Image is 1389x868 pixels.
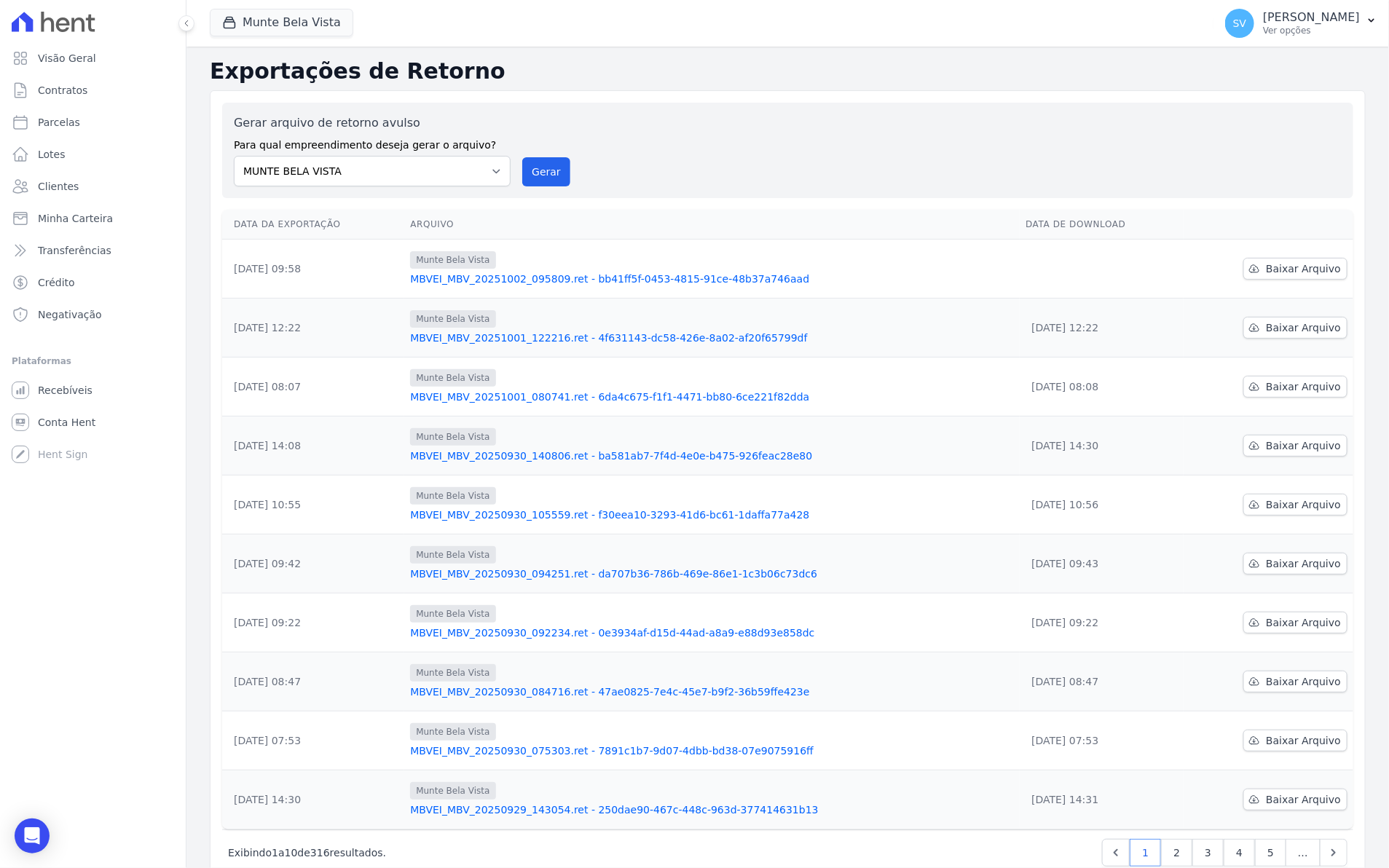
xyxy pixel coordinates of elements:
a: Minha Carteira [6,204,180,233]
td: [DATE] 10:56 [1020,476,1184,534]
td: [DATE] 08:47 [1020,652,1184,711]
a: MBVEI_MBV_20250930_092234.ret - 0e3934af-d15d-44ad-a8a9-e88d93e858dc [410,626,1014,640]
span: Baixar Arquivo [1266,792,1341,807]
span: Munte Bela Vista [410,605,495,623]
a: 4 [1224,839,1255,867]
span: Munte Bela Vista [410,310,495,328]
span: Conta Hent [38,415,95,430]
p: [PERSON_NAME] [1263,10,1360,25]
span: Munte Bela Vista [410,664,495,682]
th: Arquivo [404,210,1020,240]
a: MBVEI_MBV_20250930_094251.ret - da707b36-786b-469e-86e1-1c3b06c73dc6 [410,567,1014,581]
td: [DATE] 09:42 [222,534,404,593]
span: Munte Bela Vista [410,546,495,564]
td: [DATE] 10:55 [222,476,404,534]
p: Exibindo a de resultados. [228,845,386,860]
td: [DATE] 14:30 [1020,417,1184,476]
span: 10 [285,847,298,859]
a: Baixar Arquivo [1243,435,1347,457]
p: Ver opções [1263,25,1360,36]
span: Contratos [38,83,87,98]
span: Munte Bela Vista [410,782,495,800]
span: Baixar Arquivo [1266,261,1341,276]
span: Baixar Arquivo [1266,379,1341,394]
td: [DATE] 14:30 [222,770,404,829]
a: Clientes [6,172,180,201]
td: [DATE] 08:47 [222,652,404,711]
span: … [1286,839,1321,867]
a: Lotes [6,140,180,169]
a: 1 [1130,839,1161,867]
a: MBVEI_MBV_20251001_080741.ret - 6da4c675-f1f1-4471-bb80-6ce221f82dda [410,390,1014,404]
td: [DATE] 09:22 [222,593,404,652]
a: Parcelas [6,108,180,137]
a: Transferências [6,236,180,265]
label: Gerar arquivo de retorno avulso [234,114,511,132]
span: Baixar Arquivo [1266,497,1341,512]
a: 5 [1255,839,1286,867]
th: Data da Exportação [222,210,404,240]
span: Baixar Arquivo [1266,556,1341,571]
a: Baixar Arquivo [1243,258,1347,280]
a: MBVEI_MBV_20250929_143054.ret - 250dae90-467c-448c-963d-377414631b13 [410,802,1014,817]
span: Minha Carteira [38,211,113,226]
a: Visão Geral [6,44,180,73]
span: 316 [310,847,330,859]
a: Baixar Arquivo [1243,553,1347,575]
th: Data de Download [1020,210,1184,240]
a: Baixar Arquivo [1243,730,1347,751]
a: MBVEI_MBV_20250930_140806.ret - ba581ab7-7f4d-4e0e-b475-926feac28e80 [410,449,1014,463]
span: Negativação [38,307,102,322]
span: SV [1233,18,1246,28]
td: [DATE] 09:58 [222,240,404,299]
div: Open Intercom Messenger [15,818,50,853]
td: [DATE] 07:53 [1020,711,1184,770]
a: MBVEI_MBV_20251002_095809.ret - bb41ff5f-0453-4815-91ce-48b37a746aad [410,272,1014,286]
span: Baixar Arquivo [1266,438,1341,453]
a: Baixar Arquivo [1243,376,1347,398]
a: Baixar Arquivo [1243,317,1347,339]
td: [DATE] 07:53 [222,711,404,770]
td: [DATE] 08:08 [1020,358,1184,417]
span: Visão Geral [38,51,96,66]
span: Baixar Arquivo [1266,615,1341,630]
label: Para qual empreendimento deseja gerar o arquivo? [234,132,511,153]
span: Clientes [38,179,79,194]
a: 2 [1161,839,1192,867]
h2: Exportações de Retorno [210,58,1366,84]
span: Parcelas [38,115,80,130]
span: Munte Bela Vista [410,487,495,505]
td: [DATE] 14:31 [1020,770,1184,829]
td: [DATE] 09:43 [1020,534,1184,593]
span: Lotes [38,147,66,162]
td: [DATE] 09:22 [1020,593,1184,652]
span: Crédito [38,275,75,290]
span: Munte Bela Vista [410,251,495,269]
td: [DATE] 12:22 [1020,299,1184,358]
span: Recebíveis [38,383,93,398]
a: Baixar Arquivo [1243,671,1347,693]
button: Munte Bela Vista [210,9,353,36]
a: Negativação [6,300,180,329]
button: Gerar [522,157,570,186]
td: [DATE] 08:07 [222,358,404,417]
span: 1 [272,847,278,859]
a: Baixar Arquivo [1243,612,1347,634]
td: [DATE] 12:22 [222,299,404,358]
span: Munte Bela Vista [410,428,495,446]
a: Previous [1102,839,1130,867]
a: Contratos [6,76,180,105]
a: Recebíveis [6,376,180,405]
a: Conta Hent [6,408,180,437]
a: MBVEI_MBV_20251001_122216.ret - 4f631143-dc58-426e-8a02-af20f65799df [410,331,1014,345]
span: Baixar Arquivo [1266,733,1341,748]
span: Baixar Arquivo [1266,320,1341,335]
a: MBVEI_MBV_20250930_084716.ret - 47ae0825-7e4c-45e7-b9f2-36b59ffe423e [410,684,1014,699]
button: SV [PERSON_NAME] Ver opções [1213,3,1389,44]
a: MBVEI_MBV_20250930_105559.ret - f30eea10-3293-41d6-bc61-1daffa77a428 [410,508,1014,522]
a: Next [1320,839,1347,867]
span: Transferências [38,243,111,258]
div: Plataformas [12,352,174,370]
td: [DATE] 14:08 [222,417,404,476]
a: MBVEI_MBV_20250930_075303.ret - 7891c1b7-9d07-4dbb-bd38-07e9075916ff [410,743,1014,758]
